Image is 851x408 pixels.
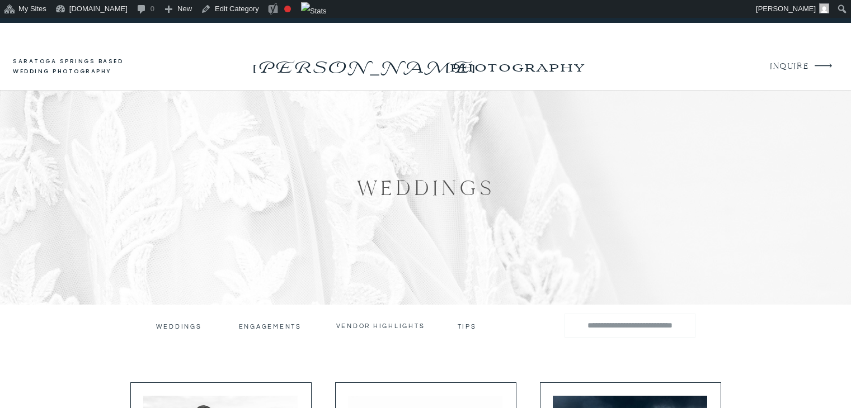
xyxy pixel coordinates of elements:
[427,51,606,82] a: photography
[13,56,144,77] a: saratoga springs based wedding photography
[284,6,291,12] div: Focus keyphrase not set
[458,322,478,328] a: tips
[756,4,816,13] span: [PERSON_NAME]
[275,173,576,203] h1: Weddings
[301,2,327,20] img: Views over 48 hours. Click for more Jetpack Stats.
[156,322,200,330] a: Weddings
[770,59,807,74] a: INQUIRE
[336,322,426,330] a: vendor highlights
[239,322,304,330] a: engagements
[250,54,477,72] a: [PERSON_NAME]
